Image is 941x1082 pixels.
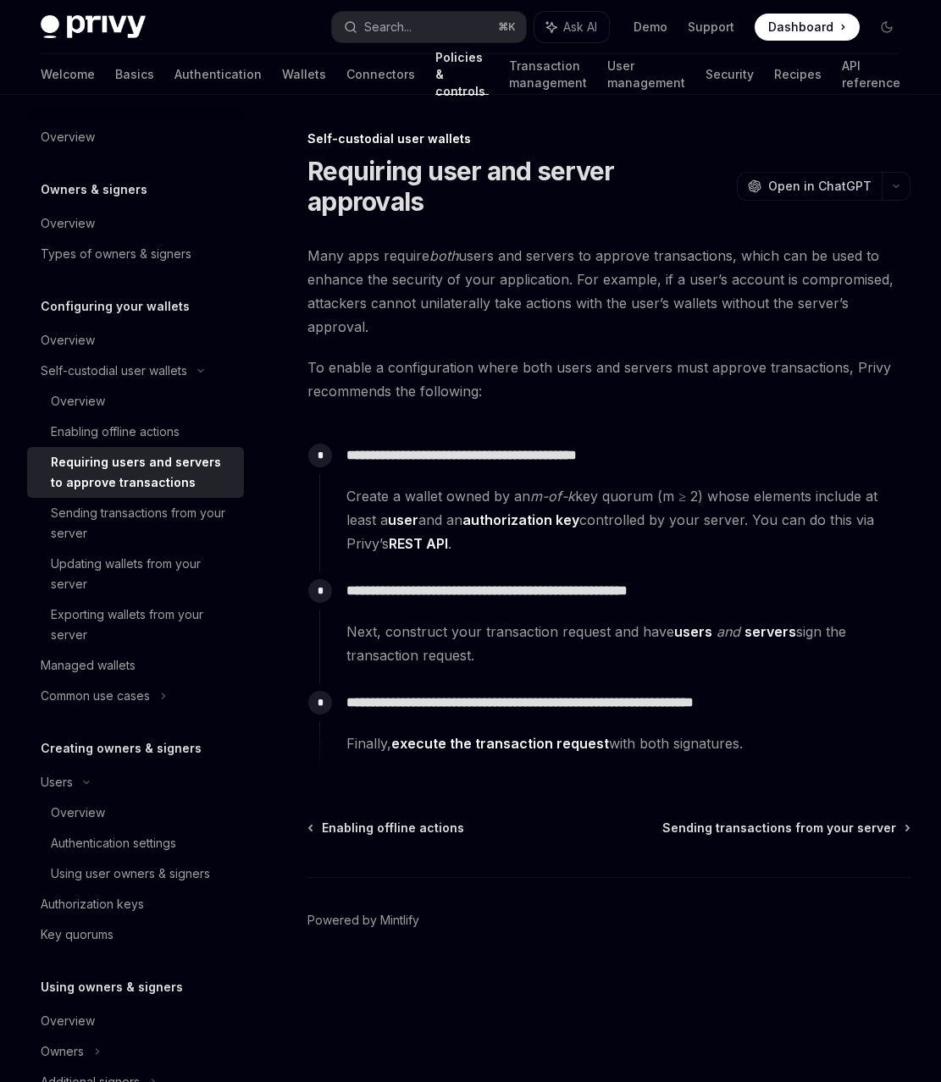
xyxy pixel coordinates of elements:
[51,452,234,493] div: Requiring users and servers to approve transactions
[27,122,244,152] a: Overview
[41,1041,84,1062] div: Owners
[27,889,244,919] a: Authorization keys
[607,54,685,95] a: User management
[27,325,244,356] a: Overview
[41,686,150,706] div: Common use cases
[41,54,95,95] a: Welcome
[462,511,579,528] strong: authorization key
[27,858,244,889] a: Using user owners & signers
[346,620,910,667] span: Next, construct your transaction request and have sign the transaction request.
[51,422,180,442] div: Enabling offline actions
[706,54,754,95] a: Security
[41,15,146,39] img: dark logo
[662,820,896,836] span: Sending transactions from your server
[27,798,244,828] a: Overview
[322,820,464,836] span: Enabling offline actions
[51,391,105,411] div: Overview
[41,296,190,317] h5: Configuring your wallets
[174,54,262,95] a: Authentication
[307,356,911,403] span: To enable a configuration where both users and servers must approve transactions, Privy recommend...
[346,731,910,755] span: Finally, with both signatures.
[309,820,464,836] a: Enabling offline actions
[662,820,909,836] a: Sending transactions from your server
[717,623,740,640] em: and
[774,54,822,95] a: Recipes
[688,19,734,36] a: Support
[41,894,144,914] div: Authorization keys
[27,828,244,858] a: Authentication settings
[115,54,154,95] a: Basics
[737,172,882,201] button: Open in ChatGPT
[41,213,95,234] div: Overview
[429,247,458,264] em: both
[388,511,418,528] strong: user
[27,239,244,269] a: Types of owners & signers
[27,650,244,681] a: Managed wallets
[41,127,95,147] div: Overview
[364,17,412,37] div: Search...
[768,19,833,36] span: Dashboard
[41,330,95,351] div: Overview
[634,19,667,36] a: Demo
[842,54,900,95] a: API reference
[27,599,244,650] a: Exporting wallets from your server
[41,361,187,381] div: Self-custodial user wallets
[51,604,234,645] div: Exporting wallets from your server
[307,912,419,929] a: Powered by Mintlify
[41,1011,95,1031] div: Overview
[391,735,609,753] a: execute the transaction request
[27,549,244,599] a: Updating wallets from your server
[563,19,597,36] span: Ask AI
[41,925,113,945] div: Key quorums
[307,244,911,339] span: Many apps require users and servers to approve transactions, which can be used to enhance the sec...
[768,178,872,195] span: Open in ChatGPT
[41,772,73,792] div: Users
[744,623,796,641] a: servers
[674,623,712,641] a: users
[534,12,609,42] button: Ask AI
[41,977,183,997] h5: Using owners & signers
[755,14,860,41] a: Dashboard
[435,54,489,95] a: Policies & controls
[307,156,730,217] h1: Requiring user and server approvals
[27,1006,244,1036] a: Overview
[282,54,326,95] a: Wallets
[41,179,147,200] h5: Owners & signers
[27,417,244,447] a: Enabling offline actions
[41,655,136,676] div: Managed wallets
[27,447,244,498] a: Requiring users and servers to approve transactions
[51,503,234,544] div: Sending transactions from your server
[873,14,900,41] button: Toggle dark mode
[498,20,516,34] span: ⌘ K
[27,919,244,950] a: Key quorums
[389,535,448,553] a: REST API
[307,130,911,147] div: Self-custodial user wallets
[41,244,191,264] div: Types of owners & signers
[27,386,244,417] a: Overview
[346,54,415,95] a: Connectors
[51,864,210,884] div: Using user owners & signers
[27,208,244,239] a: Overview
[27,498,244,549] a: Sending transactions from your server
[41,738,202,759] h5: Creating owners & signers
[51,833,176,853] div: Authentication settings
[51,554,234,594] div: Updating wallets from your server
[51,803,105,823] div: Overview
[346,484,910,555] span: Create a wallet owned by an key quorum (m ≥ 2) whose elements include at least a and an controlle...
[509,54,587,95] a: Transaction management
[332,12,527,42] button: Search...⌘K
[530,488,575,505] em: m-of-k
